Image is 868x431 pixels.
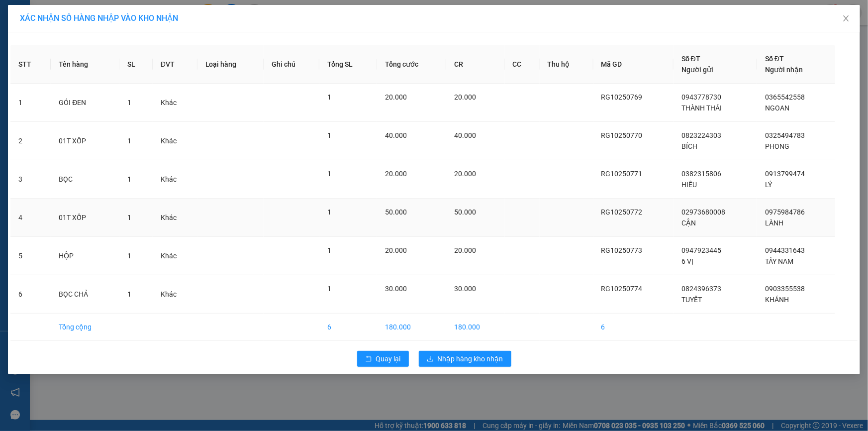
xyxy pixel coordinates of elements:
span: rollback [365,355,372,363]
td: 2 [10,122,51,160]
span: 1 [327,246,331,254]
span: 1 [127,290,131,298]
span: 0824396373 [681,285,721,293]
span: Số ĐT [681,55,700,63]
th: CR [446,45,505,84]
td: 6 [319,314,377,341]
button: Close [832,5,860,33]
span: 40.000 [385,131,407,139]
td: 4 [10,199,51,237]
span: BÍCH [681,142,697,150]
span: Người nhận [765,66,803,74]
td: Khác [153,84,197,122]
td: BỌC [51,160,119,199]
span: 0944331643 [765,246,805,254]
span: Người gửi [681,66,713,74]
span: 20.000 [385,93,407,101]
span: 20.000 [385,170,407,178]
span: RG10250770 [601,131,643,139]
span: 30.000 [454,285,476,293]
span: 1 [127,175,131,183]
span: 1 [327,208,331,216]
span: 20.000 [454,170,476,178]
span: Quay lại [376,353,401,364]
span: 6 VỊ [681,257,693,265]
td: 5 [10,237,51,275]
span: 0823224303 [681,131,721,139]
span: 0325494783 [765,131,805,139]
th: Thu hộ [540,45,593,84]
span: 0365542558 [765,93,805,101]
td: 6 [10,275,51,314]
span: LÀNH [765,219,783,227]
span: 0382315806 [681,170,721,178]
span: PHONG [765,142,789,150]
button: downloadNhập hàng kho nhận [419,351,511,367]
span: 02973680008 [681,208,725,216]
th: SL [119,45,153,84]
span: 50.000 [454,208,476,216]
td: Khác [153,199,197,237]
td: 01T XỐP [51,122,119,160]
span: 1 [327,131,331,139]
span: Nhập hàng kho nhận [438,353,503,364]
th: STT [10,45,51,84]
span: 20.000 [454,93,476,101]
span: KHÁNH [765,296,789,304]
span: CẬN [681,219,696,227]
th: Tổng SL [319,45,377,84]
span: close [842,14,850,22]
td: 180.000 [446,314,505,341]
th: ĐVT [153,45,197,84]
span: 50.000 [385,208,407,216]
td: Khác [153,237,197,275]
td: 3 [10,160,51,199]
td: Khác [153,122,197,160]
span: 30.000 [385,285,407,293]
span: 1 [327,285,331,293]
td: 180.000 [377,314,446,341]
span: 0903355538 [765,285,805,293]
span: 1 [127,99,131,107]
span: 0943778730 [681,93,721,101]
span: RG10250773 [601,246,643,254]
span: XÁC NHẬN SỐ HÀNG NHẬP VÀO KHO NHẬN [20,13,178,23]
span: 1 [127,214,131,221]
span: 1 [327,170,331,178]
td: Khác [153,275,197,314]
span: 1 [127,137,131,145]
th: Tên hàng [51,45,119,84]
td: 1 [10,84,51,122]
button: rollbackQuay lại [357,351,409,367]
th: Ghi chú [264,45,319,84]
span: 40.000 [454,131,476,139]
th: Mã GD [593,45,674,84]
td: HỘP [51,237,119,275]
span: RG10250769 [601,93,643,101]
span: 1 [327,93,331,101]
span: RG10250771 [601,170,643,178]
span: TUYẾT [681,296,702,304]
span: 0975984786 [765,208,805,216]
span: HIẾU [681,181,697,189]
td: GÓI ĐEN [51,84,119,122]
span: 0947923445 [681,246,721,254]
td: BỌC CHẢ [51,275,119,314]
td: 6 [593,314,674,341]
span: download [427,355,434,363]
td: Tổng cộng [51,314,119,341]
span: THÀNH THÁI [681,104,722,112]
span: TÂY NAM [765,257,793,265]
th: Tổng cước [377,45,446,84]
span: LÝ [765,181,772,189]
th: CC [505,45,540,84]
span: NGOAN [765,104,789,112]
span: 1 [127,252,131,260]
span: Số ĐT [765,55,784,63]
span: 20.000 [454,246,476,254]
td: Khác [153,160,197,199]
td: 01T XỐP [51,199,119,237]
th: Loại hàng [197,45,264,84]
span: 0913799474 [765,170,805,178]
span: RG10250774 [601,285,643,293]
